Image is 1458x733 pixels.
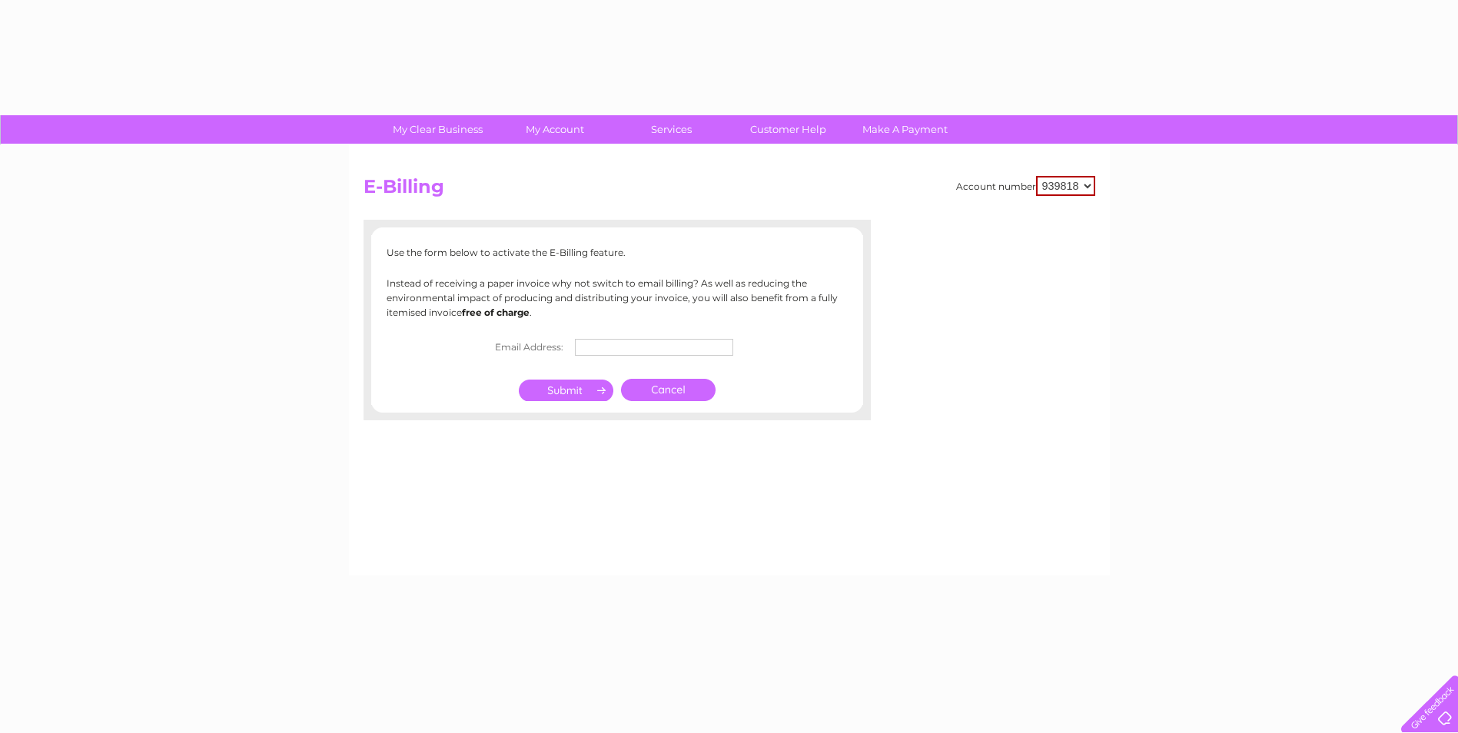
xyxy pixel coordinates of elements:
a: My Clear Business [374,115,501,144]
a: Customer Help [725,115,852,144]
div: Account number [956,176,1095,196]
p: Instead of receiving a paper invoice why not switch to email billing? As well as reducing the env... [387,276,848,320]
a: Cancel [621,379,716,401]
p: Use the form below to activate the E-Billing feature. [387,245,848,260]
h2: E-Billing [364,176,1095,205]
th: Email Address: [487,335,571,360]
b: free of charge [462,307,530,318]
input: Submit [519,380,613,401]
a: My Account [491,115,618,144]
a: Make A Payment [842,115,968,144]
a: Services [608,115,735,144]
